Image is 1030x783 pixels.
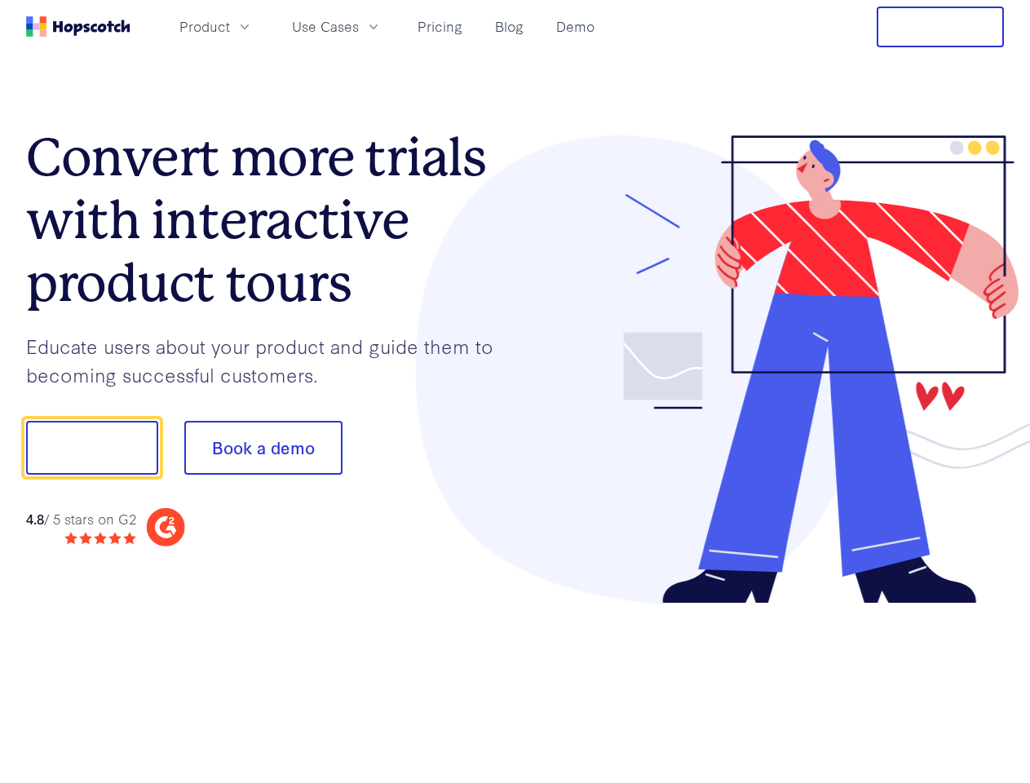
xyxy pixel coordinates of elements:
button: Product [170,13,263,40]
a: Pricing [411,13,469,40]
a: Blog [488,13,530,40]
button: Book a demo [184,421,343,475]
button: Use Cases [282,13,391,40]
strong: 4.8 [26,509,44,528]
h1: Convert more trials with interactive product tours [26,126,515,314]
a: Demo [550,13,601,40]
span: Use Cases [292,16,359,37]
div: / 5 stars on G2 [26,509,136,529]
p: Educate users about your product and guide them to becoming successful customers. [26,332,515,388]
button: Show me! [26,421,158,475]
a: Home [26,16,130,37]
button: Free Trial [877,7,1004,47]
span: Product [179,16,230,37]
